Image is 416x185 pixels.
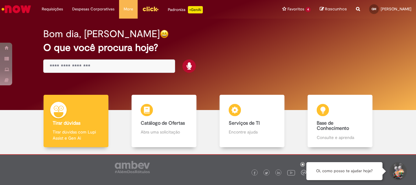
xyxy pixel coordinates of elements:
[160,30,169,38] img: happy-face.png
[229,120,260,126] b: Serviços de TI
[32,95,120,148] a: Tirar dúvidas Tirar dúvidas com Lupi Assist e Gen Ai
[277,171,280,175] img: logo_footer_linkedin.png
[72,6,115,12] span: Despesas Corporativas
[43,29,160,39] h2: Bom dia, [PERSON_NAME]
[115,161,150,173] img: logo_footer_ambev_rotulo_gray.png
[317,134,363,141] p: Consulte e aprenda
[168,6,203,13] div: Padroniza
[253,172,256,175] img: logo_footer_facebook.png
[1,3,32,15] img: ServiceNow
[188,6,203,13] p: +GenAi
[120,95,208,148] a: Catálogo de Ofertas Abra uma solicitação
[372,7,376,11] span: GM
[42,6,63,12] span: Requisições
[141,129,187,135] p: Abra uma solicitação
[208,95,296,148] a: Serviços de TI Encontre ajuda
[317,120,349,132] b: Base de Conhecimento
[265,172,268,175] img: logo_footer_twitter.png
[381,6,411,12] span: [PERSON_NAME]
[301,170,306,175] img: logo_footer_workplace.png
[320,6,347,12] a: Rascunhos
[53,129,99,141] p: Tirar dúvidas com Lupi Assist e Gen Ai
[389,162,407,180] button: Iniciar Conversa de Suporte
[305,7,311,12] span: 4
[43,42,373,53] h2: O que você procura hoje?
[141,120,185,126] b: Catálogo de Ofertas
[287,6,304,12] span: Favoritos
[287,169,295,176] img: logo_footer_youtube.png
[296,95,384,148] a: Base de Conhecimento Consulte e aprenda
[124,6,133,12] span: More
[142,4,159,13] img: click_logo_yellow_360x200.png
[306,162,383,180] div: Oi, como posso te ajudar hoje?
[325,6,347,12] span: Rascunhos
[53,120,80,126] b: Tirar dúvidas
[229,129,275,135] p: Encontre ajuda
